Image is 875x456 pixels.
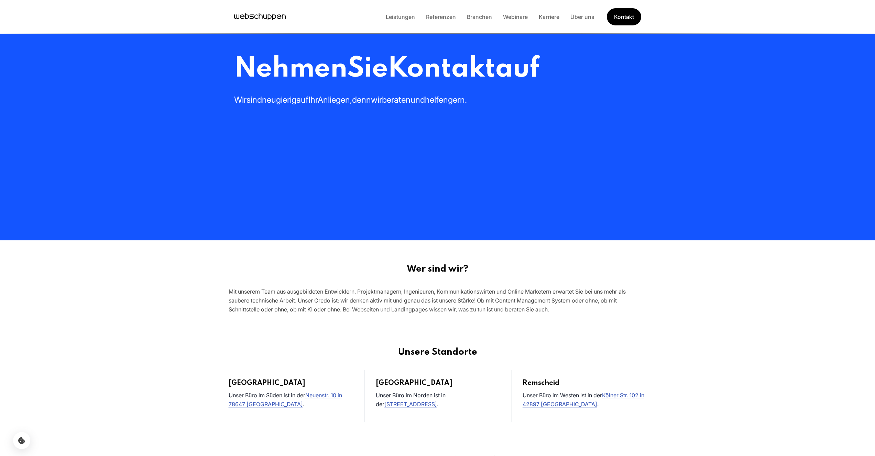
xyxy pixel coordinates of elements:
[352,95,371,105] span: denn
[234,55,347,83] span: Nehmen
[380,13,420,20] a: Leistungen
[229,264,647,275] h2: Wer sind wir?
[376,391,500,409] p: Unser Büro im Norden ist in der .
[229,391,353,409] p: Unser Büro im Süden ist in der .
[229,378,353,388] h3: [GEOGRAPHIC_DATA]
[497,13,533,20] a: Webinare
[229,287,647,314] div: Mit unserem Team aus ausgebildeten Entwicklern, Projektmanagern, Ingenieuren, Kommunikationswirte...
[247,95,262,105] span: sind
[318,95,352,105] span: Anliegen,
[523,378,647,388] h3: Remscheid
[411,95,425,105] span: und
[384,401,437,408] a: [STREET_ADDRESS]
[565,13,600,20] a: Über uns
[13,432,30,449] button: Cookie-Einstellungen öffnen
[388,55,495,83] span: Kontakt
[234,95,247,105] span: Wir
[382,95,411,105] span: beraten
[262,95,296,105] span: neugierig
[533,13,565,20] a: Karriere
[607,8,641,25] a: Get Started
[218,347,658,358] h2: Unsere Standorte
[523,391,647,409] p: Unser Büro im Westen ist in der .
[308,95,318,105] span: Ihr
[425,95,448,105] span: helfen
[461,13,497,20] a: Branchen
[296,95,308,105] span: auf
[495,55,539,83] span: auf
[347,55,388,83] span: Sie
[420,13,461,20] a: Referenzen
[376,378,500,388] h3: [GEOGRAPHIC_DATA]
[448,95,467,105] span: gern.
[234,12,286,22] a: Hauptseite besuchen
[371,95,382,105] span: wir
